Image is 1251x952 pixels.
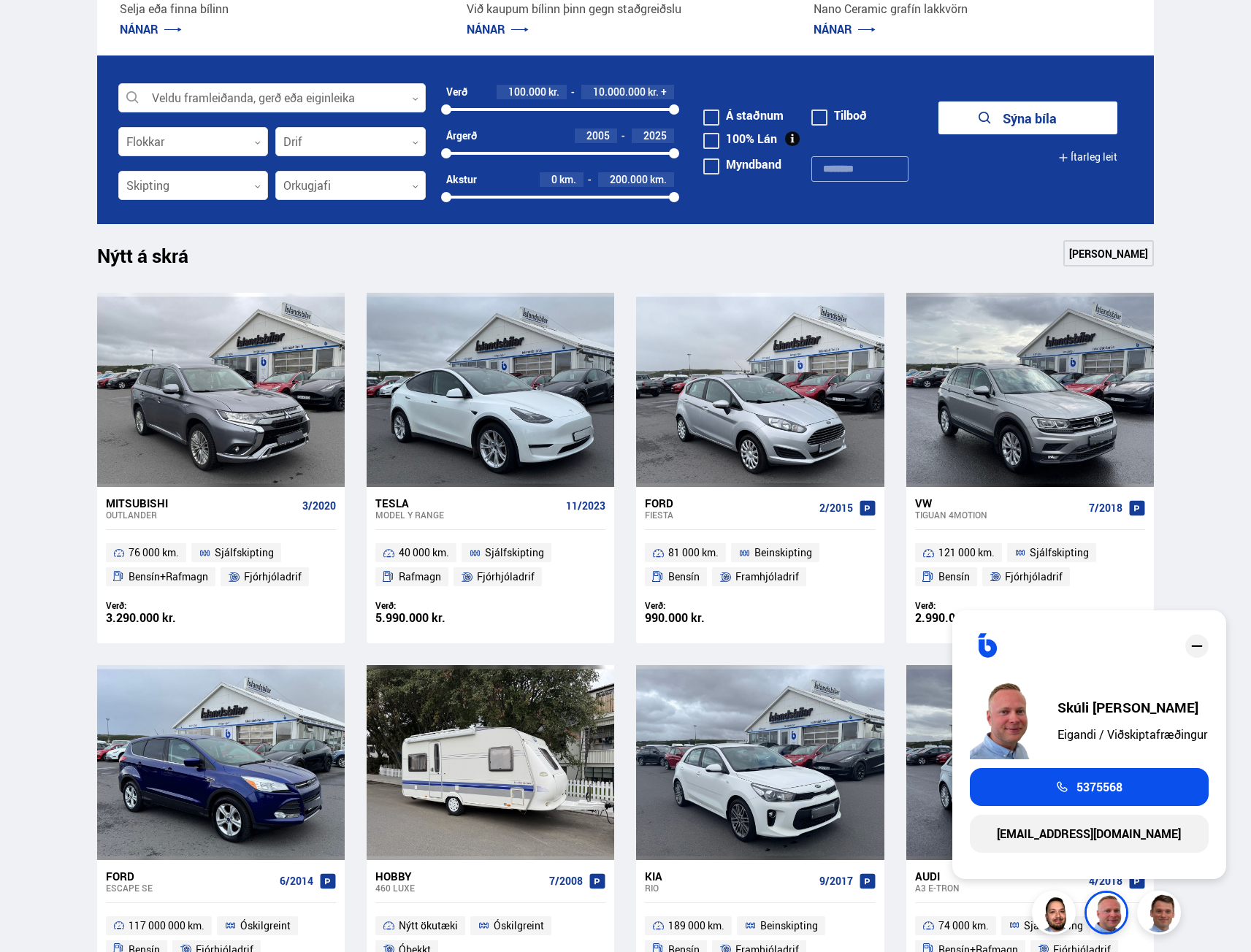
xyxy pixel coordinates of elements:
[915,510,1083,520] div: Tiguan 4MOTION
[375,496,560,510] div: Tesla
[399,568,441,586] span: Rafmagn
[244,568,302,586] span: Fjórhjóladrif
[703,110,784,121] label: Á staðnum
[106,870,274,883] div: Ford
[1005,568,1063,586] span: Fjórhjóladrif
[106,496,297,510] div: Mitsubishi
[106,600,221,611] div: Verð:
[636,487,884,643] a: Ford Fiesta 2/2015 81 000 km. Beinskipting Bensín Framhjóladrif Verð: 990.000 kr.
[1057,728,1207,741] div: Eigandi / Viðskiptafræðingur
[1089,502,1122,514] span: 7/2018
[215,544,274,561] span: Sjálfskipting
[494,917,544,934] span: Óskilgreint
[814,1,1131,18] p: Nano Ceramic grafín lakkvörn
[668,917,724,934] span: 189 000 km.
[120,1,437,18] p: Selja eða finna bílinn
[754,544,812,561] span: Beinskipting
[508,85,546,99] span: 100.000
[399,917,458,934] span: Nýtt ökutæki
[643,128,667,142] span: 2025
[375,600,491,611] div: Verð:
[375,870,543,883] div: Hobby
[938,917,989,934] span: 74 000 km.
[106,883,274,893] div: Escape SE
[129,917,204,934] span: 117 000 000 km.
[399,544,449,561] span: 40 000 km.
[645,496,813,510] div: Ford
[814,21,876,37] a: NÁNAR
[97,487,345,643] a: Mitsubishi Outlander 3/2020 76 000 km. Sjálfskipting Bensín+Rafmagn Fjórhjóladrif Verð: 3.290.000...
[280,875,313,887] span: 6/2014
[645,870,813,883] div: Kia
[1034,893,1078,937] img: nhp88E3Fdnt1Opn2.png
[548,86,559,98] span: kr.
[302,500,336,512] span: 3/2020
[129,568,208,586] span: Bensín+Rafmagn
[1063,240,1154,266] a: [PERSON_NAME]
[1139,893,1183,937] img: FbJEzSuNWCJXmdc-.webp
[915,612,1030,624] div: 2.990.000 kr.
[1057,700,1207,715] div: Skúli [PERSON_NAME]
[106,612,221,624] div: 3.290.000 kr.
[97,245,214,275] h1: Nýtt á skrá
[915,883,1083,893] div: A3 E-TRON
[938,101,1117,134] button: Sýna bíla
[367,487,614,643] a: Tesla Model Y RANGE 11/2023 40 000 km. Sjálfskipting Rafmagn Fjórhjóladrif Verð: 5.990.000 kr.
[1076,780,1122,794] span: 5375568
[610,172,648,186] span: 200.000
[559,174,576,185] span: km.
[1185,634,1209,658] div: close
[446,86,467,98] div: Verð
[645,600,760,611] div: Verð:
[120,21,182,37] a: NÁNAR
[549,875,583,887] span: 7/2008
[477,568,535,586] span: Fjórhjóladrif
[819,502,853,514] span: 2/2015
[661,86,667,98] span: +
[467,21,529,37] a: NÁNAR
[645,883,813,893] div: Rio
[1030,544,1089,561] span: Sjálfskipting
[970,678,1043,759] img: siFngHWaQ9KaOqBr.png
[811,110,867,121] label: Tilboð
[375,510,560,520] div: Model Y RANGE
[938,568,970,586] span: Bensín
[915,496,1083,510] div: VW
[906,487,1154,643] a: VW Tiguan 4MOTION 7/2018 121 000 km. Sjálfskipting Bensín Fjórhjóladrif Verð: 2.990.000 kr.
[668,544,719,561] span: 81 000 km.
[1058,141,1117,174] button: Ítarleg leit
[1089,875,1122,887] span: 4/2018
[106,510,297,520] div: Outlander
[485,544,544,561] span: Sjálfskipting
[645,612,760,624] div: 990.000 kr.
[129,544,179,561] span: 76 000 km.
[970,768,1209,806] a: 5375568
[819,875,853,887] span: 9/2017
[240,917,291,934] span: Óskilgreint
[970,815,1209,853] a: [EMAIL_ADDRESS][DOMAIN_NAME]
[645,510,813,520] div: Fiesta
[760,917,818,934] span: Beinskipting
[586,128,610,142] span: 2005
[915,870,1083,883] div: Audi
[1087,893,1131,937] img: siFngHWaQ9KaOqBr.png
[593,85,646,99] span: 10.000.000
[650,174,667,185] span: km.
[915,600,1030,611] div: Verð:
[703,133,777,145] label: 100% Lán
[12,6,56,50] button: Opna LiveChat spjallviðmót
[668,568,700,586] span: Bensín
[1024,917,1083,934] span: Sjálfskipting
[375,612,491,624] div: 5.990.000 kr.
[938,544,995,561] span: 121 000 km.
[551,172,557,186] span: 0
[648,86,659,98] span: kr.
[735,568,799,586] span: Framhjóladrif
[566,500,605,512] span: 11/2023
[703,158,781,170] label: Myndband
[467,1,784,18] p: Við kaupum bílinn þinn gegn staðgreiðslu
[446,130,477,142] div: Árgerð
[446,174,477,185] div: Akstur
[375,883,543,893] div: 460 LUXE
